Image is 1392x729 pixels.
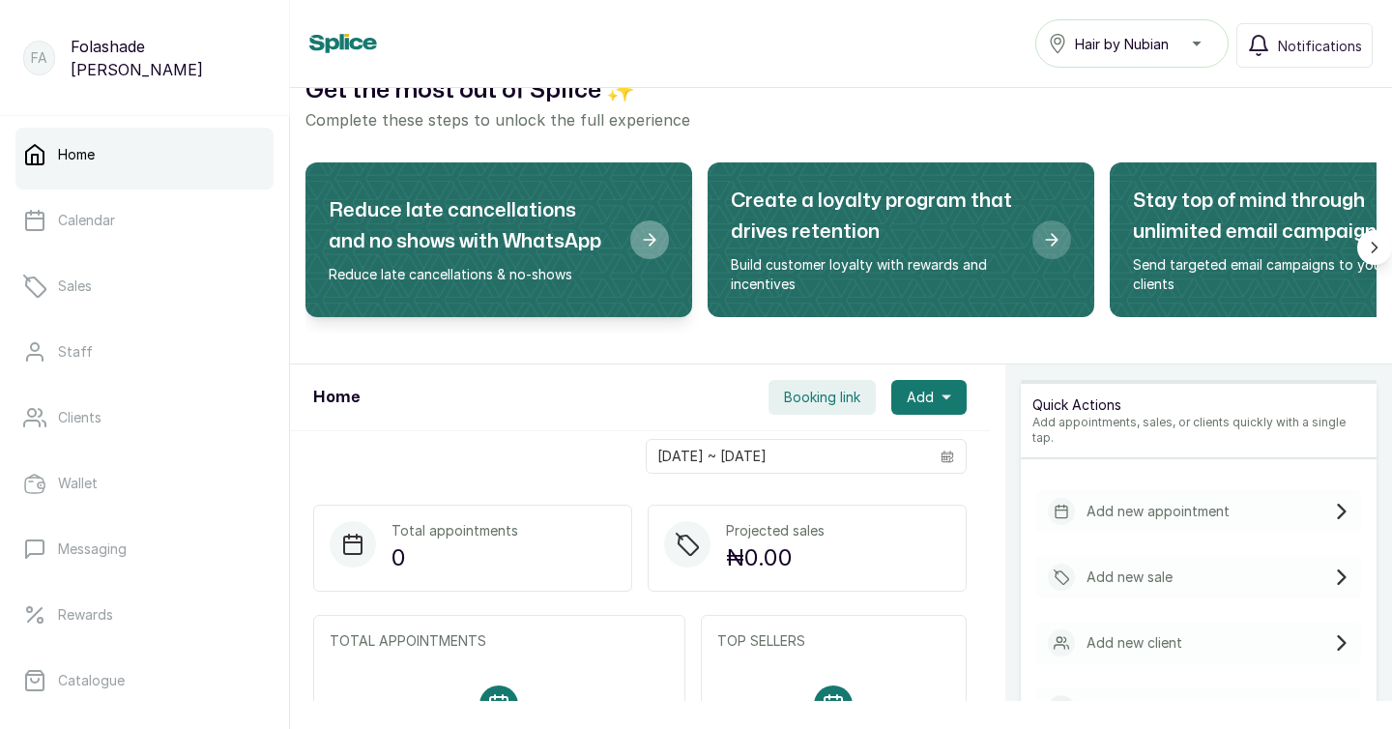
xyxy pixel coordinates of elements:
[907,388,934,407] span: Add
[731,186,1017,248] h2: Create a loyalty program that drives retention
[313,386,360,409] h1: Home
[58,474,98,493] p: Wallet
[717,631,950,651] p: TOP SELLERS
[58,671,125,690] p: Catalogue
[305,108,1377,131] p: Complete these steps to unlock the full experience
[784,388,860,407] span: Booking link
[330,631,669,651] p: TOTAL APPOINTMENTS
[391,540,518,575] p: 0
[1035,19,1229,68] button: Hair by Nubian
[58,605,113,625] p: Rewards
[768,380,876,415] button: Booking link
[1236,23,1373,68] button: Notifications
[647,440,929,473] input: Select date
[58,539,127,559] p: Messaging
[1278,36,1362,56] span: Notifications
[1032,395,1365,415] p: Quick Actions
[708,162,1094,317] div: Create a loyalty program that drives retention
[941,450,954,463] svg: calendar
[15,325,274,379] a: Staff
[15,391,274,445] a: Clients
[1032,415,1365,446] p: Add appointments, sales, or clients quickly with a single tap.
[1087,699,1221,718] p: Manage booking site
[305,73,1377,108] h2: Get the most out of Splice ✨
[1075,34,1169,54] span: Hair by Nubian
[329,265,615,284] p: Reduce late cancellations & no-shows
[15,456,274,510] a: Wallet
[58,408,101,427] p: Clients
[329,195,615,257] h2: Reduce late cancellations and no shows with WhatsApp
[726,521,825,540] p: Projected sales
[15,259,274,313] a: Sales
[71,35,266,81] p: Folashade [PERSON_NAME]
[15,193,274,248] a: Calendar
[58,145,95,164] p: Home
[726,540,825,575] p: ₦0.00
[391,521,518,540] p: Total appointments
[15,654,274,708] a: Catalogue
[58,342,93,362] p: Staff
[731,255,1017,294] p: Build customer loyalty with rewards and incentives
[15,128,274,182] a: Home
[891,380,967,415] button: Add
[15,522,274,576] a: Messaging
[58,277,92,296] p: Sales
[1087,568,1173,587] p: Add new sale
[1087,633,1182,653] p: Add new client
[1087,502,1230,521] p: Add new appointment
[305,162,692,317] div: Reduce late cancellations and no shows with WhatsApp
[15,588,274,642] a: Rewards
[31,48,47,68] p: FA
[58,211,115,230] p: Calendar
